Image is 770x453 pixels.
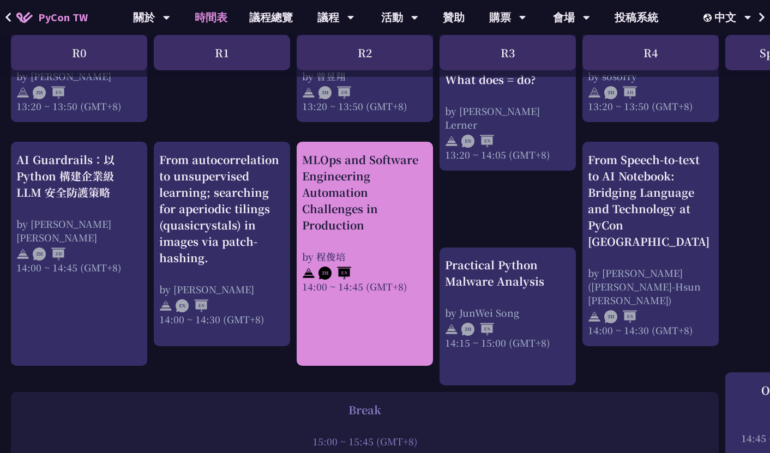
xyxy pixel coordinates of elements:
[11,35,147,70] div: R0
[604,310,637,323] img: ZHEN.371966e.svg
[302,86,315,99] img: svg+xml;base64,PHN2ZyB4bWxucz0iaHR0cDovL3d3dy53My5vcmcvMjAwMC9zdmciIHdpZHRoPSIyNCIgaGVpZ2h0PSIyNC...
[302,267,315,280] img: svg+xml;base64,PHN2ZyB4bWxucz0iaHR0cDovL3d3dy53My5vcmcvMjAwMC9zdmciIHdpZHRoPSIyNCIgaGVpZ2h0PSIyNC...
[154,35,290,70] div: R1
[16,217,142,244] div: by [PERSON_NAME] [PERSON_NAME]
[302,152,428,233] div: MLOps and Software Engineering Automation Challenges in Production
[588,310,601,323] img: svg+xml;base64,PHN2ZyB4bWxucz0iaHR0cDovL3d3dy53My5vcmcvMjAwMC9zdmciIHdpZHRoPSIyNCIgaGVpZ2h0PSIyNC...
[461,323,494,336] img: ZHEN.371966e.svg
[302,99,428,113] div: 13:20 ~ 13:50 (GMT+8)
[318,86,351,99] img: ZHZH.38617ef.svg
[159,152,285,266] div: From autocorrelation to unsupervised learning; searching for aperiodic tilings (quasicrystals) in...
[582,35,719,70] div: R4
[297,35,433,70] div: R2
[302,280,428,293] div: 14:00 ~ 14:45 (GMT+8)
[33,86,65,99] img: ZHEN.371966e.svg
[16,402,713,418] div: Break
[445,257,570,289] div: Practical Python Malware Analysis
[16,434,713,448] div: 15:00 ~ 15:45 (GMT+8)
[445,104,570,131] div: by [PERSON_NAME] Lerner
[176,299,208,312] img: ENEN.5a408d1.svg
[440,35,576,70] div: R3
[302,152,428,357] a: MLOps and Software Engineering Automation Challenges in Production by 程俊培 14:00 ~ 14:45 (GMT+8)
[159,299,172,312] img: svg+xml;base64,PHN2ZyB4bWxucz0iaHR0cDovL3d3dy53My5vcmcvMjAwMC9zdmciIHdpZHRoPSIyNCIgaGVpZ2h0PSIyNC...
[159,152,285,337] a: From autocorrelation to unsupervised learning; searching for aperiodic tilings (quasicrystals) in...
[159,312,285,326] div: 14:00 ~ 14:30 (GMT+8)
[703,14,714,22] img: Locale Icon
[16,247,29,261] img: svg+xml;base64,PHN2ZyB4bWxucz0iaHR0cDovL3d3dy53My5vcmcvMjAwMC9zdmciIHdpZHRoPSIyNCIgaGVpZ2h0PSIyNC...
[5,4,99,31] a: PyCon TW
[302,250,428,263] div: by 程俊培
[445,323,458,336] img: svg+xml;base64,PHN2ZyB4bWxucz0iaHR0cDovL3d3dy53My5vcmcvMjAwMC9zdmciIHdpZHRoPSIyNCIgaGVpZ2h0PSIyNC...
[159,282,285,296] div: by [PERSON_NAME]
[604,86,637,99] img: ZHZH.38617ef.svg
[461,134,494,147] img: ENEN.5a408d1.svg
[318,267,351,280] img: ZHEN.371966e.svg
[38,9,88,26] span: PyCon TW
[16,261,142,274] div: 14:00 ~ 14:45 (GMT+8)
[445,306,570,319] div: by JunWei Song
[16,99,142,113] div: 13:20 ~ 13:50 (GMT+8)
[445,71,570,87] div: What does = do?
[16,12,33,23] img: Home icon of PyCon TW 2025
[445,147,570,161] div: 13:20 ~ 14:05 (GMT+8)
[588,266,713,307] div: by [PERSON_NAME]([PERSON_NAME]-Hsun [PERSON_NAME])
[16,152,142,357] a: AI Guardrails：以 Python 構建企業級 LLM 安全防護策略 by [PERSON_NAME] [PERSON_NAME] 14:00 ~ 14:45 (GMT+8)
[588,323,713,337] div: 14:00 ~ 14:30 (GMT+8)
[16,86,29,99] img: svg+xml;base64,PHN2ZyB4bWxucz0iaHR0cDovL3d3dy53My5vcmcvMjAwMC9zdmciIHdpZHRoPSIyNCIgaGVpZ2h0PSIyNC...
[588,152,713,250] div: From Speech-to-text to AI Notebook: Bridging Language and Technology at PyCon [GEOGRAPHIC_DATA]
[445,336,570,349] div: 14:15 ~ 15:00 (GMT+8)
[588,152,713,337] a: From Speech-to-text to AI Notebook: Bridging Language and Technology at PyCon [GEOGRAPHIC_DATA] b...
[588,99,713,113] div: 13:20 ~ 13:50 (GMT+8)
[445,257,570,376] a: Practical Python Malware Analysis by JunWei Song 14:15 ~ 15:00 (GMT+8)
[445,134,458,147] img: svg+xml;base64,PHN2ZyB4bWxucz0iaHR0cDovL3d3dy53My5vcmcvMjAwMC9zdmciIHdpZHRoPSIyNCIgaGVpZ2h0PSIyNC...
[16,152,142,201] div: AI Guardrails：以 Python 構建企業級 LLM 安全防護策略
[588,86,601,99] img: svg+xml;base64,PHN2ZyB4bWxucz0iaHR0cDovL3d3dy53My5vcmcvMjAwMC9zdmciIHdpZHRoPSIyNCIgaGVpZ2h0PSIyNC...
[33,247,65,261] img: ZHZH.38617ef.svg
